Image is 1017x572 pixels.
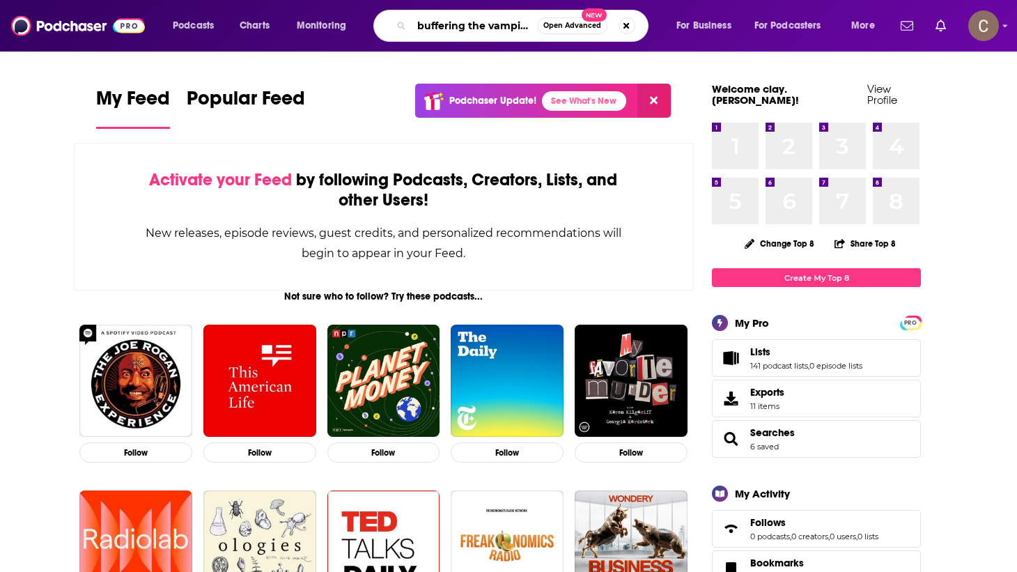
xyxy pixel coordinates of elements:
[542,91,626,111] a: See What's New
[735,487,790,500] div: My Activity
[575,325,688,438] img: My Favorite Murder with Karen Kilgariff and Georgia Hardstark
[712,82,799,107] a: Welcome clay.[PERSON_NAME]!
[830,532,856,541] a: 0 users
[717,348,745,368] a: Lists
[149,169,292,190] span: Activate your Feed
[851,16,875,36] span: More
[857,532,878,541] a: 0 lists
[791,532,828,541] a: 0 creators
[968,10,999,41] button: Show profile menu
[856,532,857,541] span: ,
[750,516,786,529] span: Follows
[96,86,170,129] a: My Feed
[790,532,791,541] span: ,
[750,442,779,451] a: 6 saved
[327,325,440,438] img: Planet Money
[750,386,784,399] span: Exports
[712,268,921,287] a: Create My Top 8
[754,16,821,36] span: For Podcasters
[750,557,804,569] span: Bookmarks
[667,15,749,37] button: open menu
[750,557,832,569] a: Bookmarks
[750,361,808,371] a: 141 podcast lists
[187,86,305,129] a: Popular Feed
[327,442,440,463] button: Follow
[676,16,731,36] span: For Business
[750,532,790,541] a: 0 podcasts
[750,516,878,529] a: Follows
[537,17,607,34] button: Open AdvancedNew
[750,346,770,358] span: Lists
[203,442,316,463] button: Follow
[809,361,862,371] a: 0 episode lists
[712,420,921,458] span: Searches
[449,95,536,107] p: Podchaser Update!
[240,16,270,36] span: Charts
[712,339,921,377] span: Lists
[712,380,921,417] a: Exports
[74,291,693,302] div: Not sure who to follow? Try these podcasts...
[231,15,278,37] a: Charts
[717,519,745,539] a: Follows
[297,16,346,36] span: Monitoring
[187,86,305,118] span: Popular Feed
[144,170,623,210] div: by following Podcasts, Creators, Lists, and other Users!
[575,442,688,463] button: Follow
[79,325,192,438] img: The Joe Rogan Experience
[930,14,952,38] a: Show notifications dropdown
[543,22,601,29] span: Open Advanced
[902,317,919,327] a: PRO
[745,15,841,37] button: open menu
[968,10,999,41] span: Logged in as clay.bolton
[717,429,745,449] a: Searches
[287,15,364,37] button: open menu
[79,442,192,463] button: Follow
[736,235,823,252] button: Change Top 8
[968,10,999,41] img: User Profile
[828,532,830,541] span: ,
[451,442,564,463] button: Follow
[735,316,769,330] div: My Pro
[841,15,892,37] button: open menu
[867,82,897,107] a: View Profile
[163,15,232,37] button: open menu
[582,8,607,22] span: New
[902,318,919,328] span: PRO
[895,14,919,38] a: Show notifications dropdown
[834,230,896,257] button: Share Top 8
[96,86,170,118] span: My Feed
[750,346,862,358] a: Lists
[712,510,921,548] span: Follows
[750,426,795,439] a: Searches
[144,223,623,263] div: New releases, episode reviews, guest credits, and personalized recommendations will begin to appe...
[808,361,809,371] span: ,
[750,401,784,411] span: 11 items
[387,10,662,42] div: Search podcasts, credits, & more...
[11,13,145,39] img: Podchaser - Follow, Share and Rate Podcasts
[717,389,745,408] span: Exports
[451,325,564,438] img: The Daily
[173,16,214,36] span: Podcasts
[203,325,316,438] img: This American Life
[412,15,537,37] input: Search podcasts, credits, & more...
